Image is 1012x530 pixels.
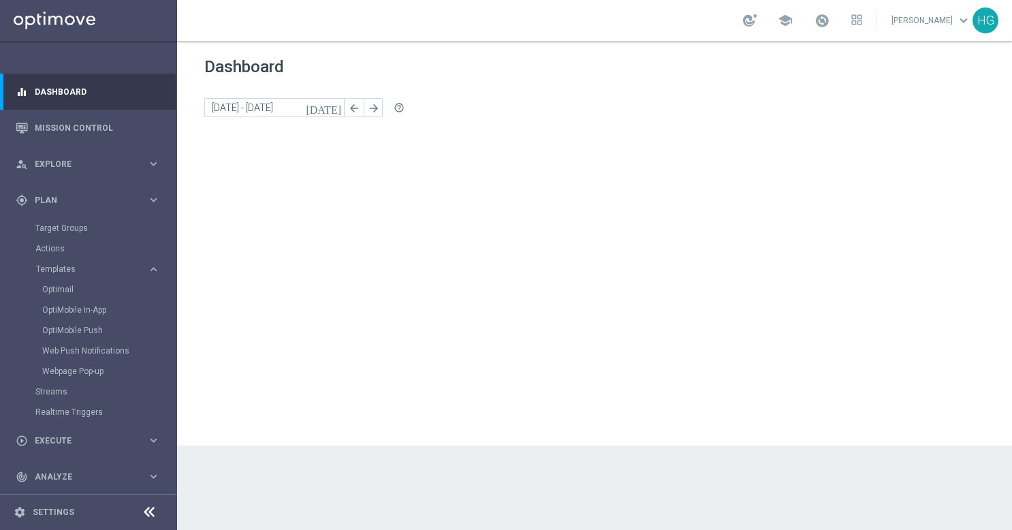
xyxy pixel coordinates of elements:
i: gps_fixed [16,194,28,206]
a: Web Push Notifications [42,345,142,356]
div: Dashboard [16,74,160,110]
div: OptiMobile Push [42,320,176,341]
div: Templates [35,259,176,381]
span: Analyze [35,473,147,481]
span: Execute [35,437,147,445]
span: Plan [35,196,147,204]
a: OptiMobile In-App [42,305,142,315]
button: gps_fixed Plan keyboard_arrow_right [15,195,161,206]
span: keyboard_arrow_down [956,13,971,28]
div: Templates [36,265,147,273]
div: Analyze [16,471,147,483]
i: keyboard_arrow_right [147,434,160,447]
i: keyboard_arrow_right [147,263,160,276]
button: Mission Control [15,123,161,134]
div: Plan [16,194,147,206]
button: track_changes Analyze keyboard_arrow_right [15,471,161,482]
i: person_search [16,158,28,170]
a: Optimail [42,284,142,295]
span: school [778,13,793,28]
span: Templates [36,265,133,273]
div: Streams [35,381,176,402]
a: Dashboard [35,74,160,110]
i: play_circle_outline [16,435,28,447]
a: Webpage Pop-up [42,366,142,377]
a: Target Groups [35,223,142,234]
div: Target Groups [35,218,176,238]
button: person_search Explore keyboard_arrow_right [15,159,161,170]
button: equalizer Dashboard [15,87,161,97]
div: Actions [35,238,176,259]
div: Realtime Triggers [35,402,176,422]
button: play_circle_outline Execute keyboard_arrow_right [15,435,161,446]
div: Optimail [42,279,176,300]
div: Explore [16,158,147,170]
a: Settings [33,508,74,516]
i: track_changes [16,471,28,483]
i: settings [14,506,26,518]
div: OptiMobile In-App [42,300,176,320]
div: Web Push Notifications [42,341,176,361]
div: Execute [16,435,147,447]
a: Mission Control [35,110,160,146]
a: [PERSON_NAME]keyboard_arrow_down [890,10,973,31]
i: keyboard_arrow_right [147,470,160,483]
i: keyboard_arrow_right [147,157,160,170]
i: keyboard_arrow_right [147,193,160,206]
a: Realtime Triggers [35,407,142,418]
div: HG [973,7,998,33]
a: Actions [35,243,142,254]
div: Mission Control [16,110,160,146]
a: OptiMobile Push [42,325,142,336]
div: Webpage Pop-up [42,361,176,381]
span: Explore [35,160,147,168]
a: Streams [35,386,142,397]
i: equalizer [16,86,28,98]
